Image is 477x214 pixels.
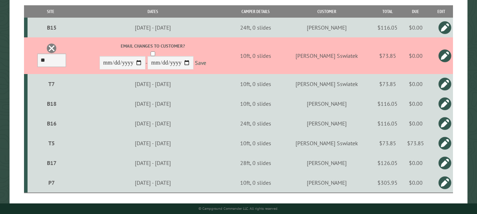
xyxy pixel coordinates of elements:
td: [PERSON_NAME] [280,153,374,173]
td: 10ft, 0 slides [232,173,280,193]
td: $73.85 [374,37,402,74]
td: [PERSON_NAME] Sswiatek [280,133,374,153]
td: [PERSON_NAME] [280,114,374,133]
td: $116.05 [374,114,402,133]
td: 10ft, 0 slides [232,94,280,114]
label: Email changes to customer? [76,43,231,49]
th: Camper Details [232,5,280,18]
td: $0.00 [402,114,430,133]
td: $0.00 [402,18,430,37]
td: $0.00 [402,173,430,193]
div: [DATE] - [DATE] [76,159,231,166]
td: $0.00 [402,153,430,173]
div: [DATE] - [DATE] [76,100,231,107]
td: $116.05 [374,94,402,114]
td: [PERSON_NAME] Sswiatek [280,74,374,94]
td: 24ft, 0 slides [232,18,280,37]
td: 10ft, 0 slides [232,37,280,74]
small: © Campground Commander LLC. All rights reserved. [198,206,278,211]
div: P7 [30,179,73,186]
td: 10ft, 0 slides [232,74,280,94]
a: Save [195,60,206,67]
div: [DATE] - [DATE] [76,179,231,186]
td: $0.00 [402,74,430,94]
div: B17 [30,159,73,166]
div: T7 [30,80,73,87]
td: $73.85 [374,133,402,153]
th: Site [28,5,74,18]
td: [PERSON_NAME] Sswiatek [280,37,374,74]
a: Delete this reservation [46,43,57,54]
th: Total [374,5,402,18]
td: $116.05 [374,18,402,37]
td: [PERSON_NAME] [280,94,374,114]
td: $0.00 [402,94,430,114]
div: - [76,43,231,71]
div: T5 [30,140,73,147]
div: [DATE] - [DATE] [76,140,231,147]
td: [PERSON_NAME] [280,173,374,193]
td: 28ft, 0 slides [232,153,280,173]
td: $126.05 [374,153,402,173]
div: [DATE] - [DATE] [76,80,231,87]
th: Dates [74,5,232,18]
th: Customer [280,5,374,18]
td: 24ft, 0 slides [232,114,280,133]
div: B16 [30,120,73,127]
div: B18 [30,100,73,107]
th: Edit [429,5,453,18]
div: [DATE] - [DATE] [76,120,231,127]
td: $305.95 [374,173,402,193]
div: B15 [30,24,73,31]
td: [PERSON_NAME] [280,18,374,37]
td: 10ft, 0 slides [232,133,280,153]
td: $73.85 [402,133,430,153]
td: $73.85 [374,74,402,94]
div: [DATE] - [DATE] [76,24,231,31]
th: Due [402,5,430,18]
td: $0.00 [402,37,430,74]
